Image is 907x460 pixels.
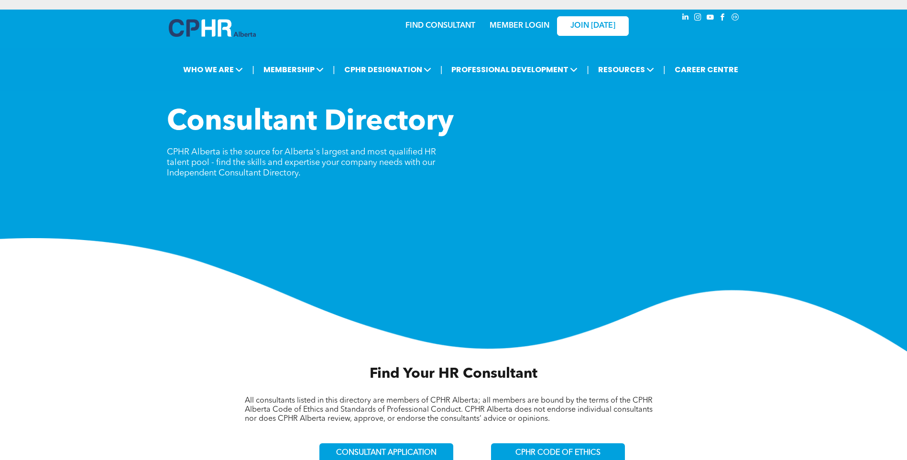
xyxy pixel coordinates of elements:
[448,61,580,78] span: PROFESSIONAL DEVELOPMENT
[515,449,601,458] span: CPHR CODE OF ETHICS
[252,60,254,79] li: |
[587,60,589,79] li: |
[718,12,728,25] a: facebook
[557,16,629,36] a: JOIN [DATE]
[663,60,666,79] li: |
[570,22,615,31] span: JOIN [DATE]
[333,60,335,79] li: |
[440,60,443,79] li: |
[245,397,653,423] span: All consultants listed in this directory are members of CPHR Alberta; all members are bound by th...
[341,61,434,78] span: CPHR DESIGNATION
[167,108,454,137] span: Consultant Directory
[490,22,549,30] a: MEMBER LOGIN
[672,61,741,78] a: CAREER CENTRE
[680,12,691,25] a: linkedin
[705,12,716,25] a: youtube
[595,61,657,78] span: RESOURCES
[730,12,741,25] a: Social network
[167,148,436,177] span: CPHR Alberta is the source for Alberta's largest and most qualified HR talent pool - find the ski...
[261,61,327,78] span: MEMBERSHIP
[370,367,537,381] span: Find Your HR Consultant
[336,449,437,458] span: CONSULTANT APPLICATION
[405,22,475,30] a: FIND CONSULTANT
[693,12,703,25] a: instagram
[169,19,256,37] img: A blue and white logo for cp alberta
[180,61,246,78] span: WHO WE ARE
